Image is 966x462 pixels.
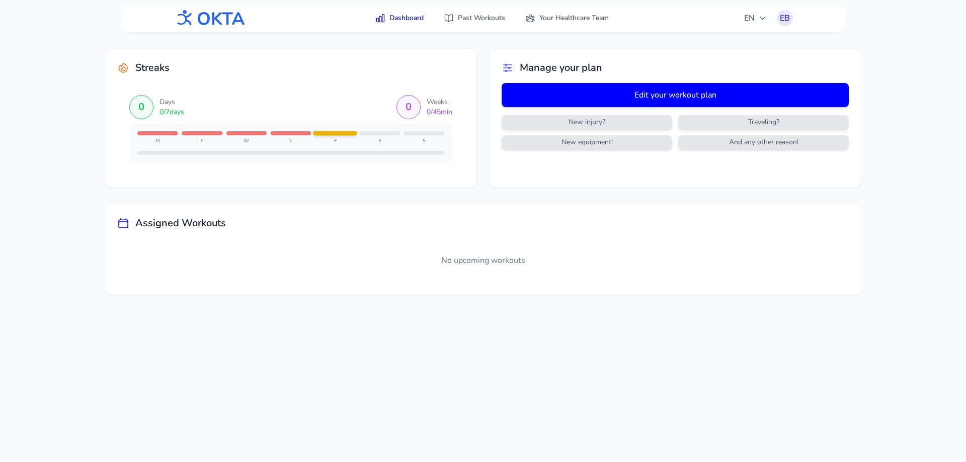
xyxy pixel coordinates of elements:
[502,83,849,107] button: Edit your workout plan
[438,9,511,27] a: Past Workouts
[271,137,311,145] div: T
[504,117,670,127] span: New injury?
[777,10,793,26] button: ЕВ
[138,100,144,114] div: 0
[744,12,767,24] span: EN
[738,8,773,28] button: EN
[137,137,178,145] div: M
[369,9,430,27] a: Dashboard
[173,5,246,31] img: OKTA logo
[117,254,849,266] p: No upcoming workouts
[135,61,170,75] h2: Streaks
[226,137,267,145] div: W
[504,137,670,147] span: New equipment!
[519,9,615,27] a: Your Healthcare Team
[520,61,602,75] h2: Manage your plan
[404,137,444,145] div: S
[135,216,226,230] h2: Assigned Workouts
[427,97,452,107] div: Weeks
[406,100,412,114] div: 0
[359,137,399,145] div: S
[159,97,184,107] div: Days
[182,137,222,145] div: T
[427,107,452,117] div: 0 / 45 min
[680,137,847,147] span: And any other reason!
[315,137,355,145] div: F
[680,117,847,127] span: Traveling?
[159,107,184,117] div: 0 / 7 days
